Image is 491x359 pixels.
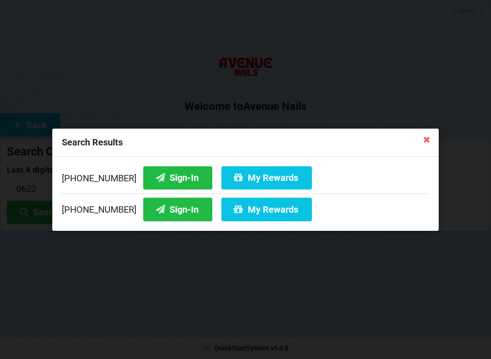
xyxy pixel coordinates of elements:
button: Sign-In [143,166,212,189]
div: [PHONE_NUMBER] [62,166,429,193]
div: Search Results [52,129,439,157]
button: My Rewards [221,166,312,189]
button: Sign-In [143,198,212,221]
button: My Rewards [221,198,312,221]
div: [PHONE_NUMBER] [62,193,429,221]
